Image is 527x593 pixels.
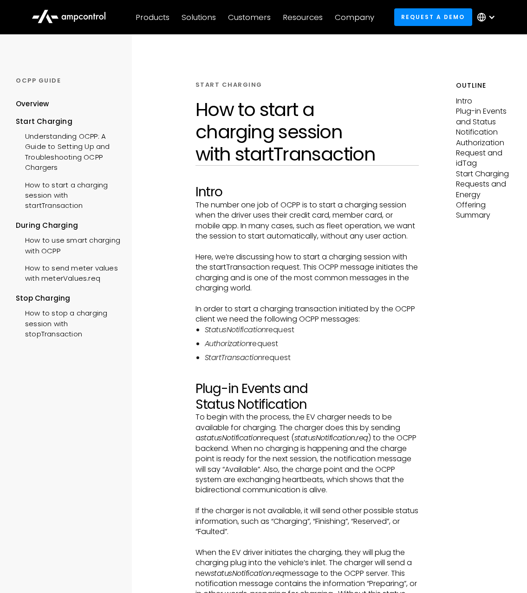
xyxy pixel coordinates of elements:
em: statusNotification.req [211,568,285,579]
p: ‍ [195,293,419,303]
div: START CHARGING [195,81,262,89]
em: statusNotification [201,432,261,443]
h2: Intro [195,184,419,200]
li: request [205,325,419,335]
p: ‍ [195,241,419,251]
em: StatusNotification [205,324,266,335]
p: Here, we’re discussing how to start a charging session with the startTransaction request. This OC... [195,252,419,294]
p: To begin with the process, the EV charger needs to be available for charging. The charger does th... [195,412,419,495]
p: ‍ [195,537,419,547]
p: ‍ [195,496,419,506]
a: How to stop a charging session with stopTransaction [16,303,121,342]
div: Company [335,12,374,22]
p: The number one job of OCPP is to start a charging session when the driver uses their credit card,... [195,200,419,242]
div: OCPP GUIDE [16,77,121,85]
h1: How to start a charging session with startTransaction [195,98,419,165]
a: Understanding OCPP: A Guide to Setting Up and Troubleshooting OCPP Chargers [16,127,121,175]
a: How to start a charging session with startTransaction [16,175,121,213]
div: During Charging [16,220,121,231]
p: Start Charging Requests and Energy Offering [456,169,511,211]
div: Customers [228,12,271,22]
a: How to send meter values with meterValues.req [16,258,121,286]
em: StartTransaction [205,352,262,363]
p: Authorization Request and idTag [456,138,511,169]
p: ‍ [195,371,419,381]
li: request [205,339,419,349]
h2: Plug-in Events and Status Notification [195,381,419,412]
div: Start Charging [16,116,121,127]
p: In order to start a charging transaction initiated by the OCPP client we need the following OCPP ... [195,304,419,325]
p: If the charger is not available, it will send other possible status information, such as “Chargin... [195,506,419,537]
div: Solutions [182,12,216,22]
em: statusNotification.req [294,432,368,443]
div: Products [136,12,169,22]
p: Plug-in Events and Status Notification [456,106,511,137]
div: Overview [16,99,49,109]
h5: Outline [456,81,511,90]
a: How to use smart charging with OCPP [16,231,121,258]
div: Resources [283,12,323,22]
li: request [205,353,419,363]
p: Summary [456,210,511,220]
div: Stop Charging [16,293,121,303]
a: Request a demo [394,8,472,26]
a: Overview [16,99,49,116]
p: Intro [456,96,511,106]
em: Authorization [205,338,250,349]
